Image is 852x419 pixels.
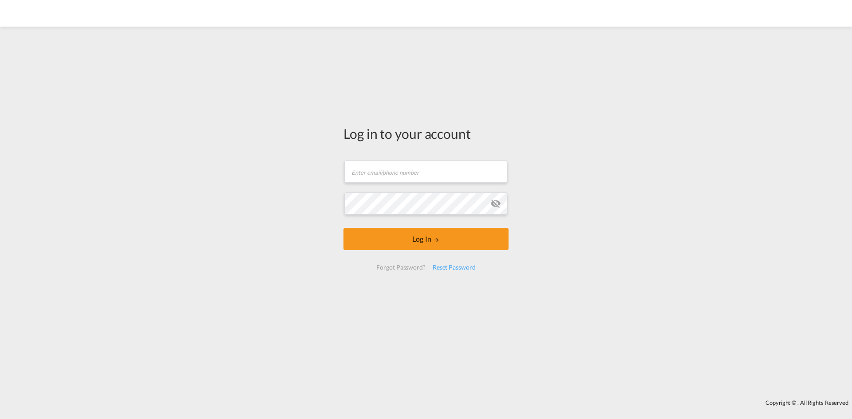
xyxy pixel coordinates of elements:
button: LOGIN [343,228,509,250]
div: Reset Password [429,259,479,275]
div: Log in to your account [343,124,509,143]
div: Forgot Password? [373,259,429,275]
md-icon: icon-eye-off [490,198,501,209]
input: Enter email/phone number [344,161,507,183]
